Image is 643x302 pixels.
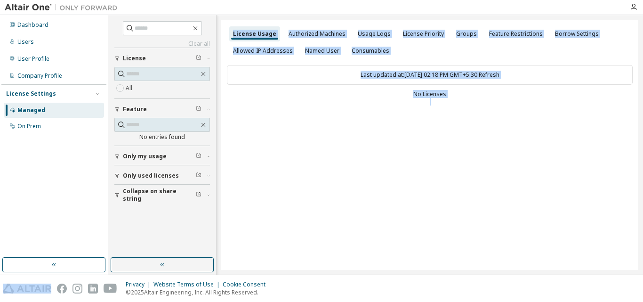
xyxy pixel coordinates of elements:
[5,3,122,12] img: Altair One
[126,82,134,94] label: All
[352,47,389,55] div: Consumables
[196,106,201,113] span: Clear filter
[403,30,444,38] div: License Priority
[123,55,146,62] span: License
[305,47,339,55] div: Named User
[114,133,210,141] div: No entries found
[223,281,271,288] div: Cookie Consent
[126,281,153,288] div: Privacy
[114,99,210,120] button: Feature
[17,72,62,80] div: Company Profile
[289,30,346,38] div: Authorized Machines
[153,281,223,288] div: Website Terms of Use
[88,284,98,294] img: linkedin.svg
[104,284,117,294] img: youtube.svg
[17,55,49,63] div: User Profile
[489,30,543,38] div: Feature Restrictions
[123,172,179,180] span: Only used licenses
[114,165,210,186] button: Only used licenses
[123,188,196,203] span: Collapse on share string
[17,21,48,29] div: Dashboard
[233,30,276,38] div: License Usage
[17,38,34,46] div: Users
[123,106,147,113] span: Feature
[196,153,201,160] span: Clear filter
[114,40,210,48] a: Clear all
[555,30,599,38] div: Borrow Settings
[196,191,201,199] span: Clear filter
[114,185,210,205] button: Collapse on share string
[196,55,201,62] span: Clear filter
[6,90,56,98] div: License Settings
[456,30,477,38] div: Groups
[57,284,67,294] img: facebook.svg
[3,284,51,294] img: altair_logo.svg
[114,48,210,69] button: License
[72,284,82,294] img: instagram.svg
[114,146,210,167] button: Only my usage
[227,90,633,98] div: No Licenses
[123,153,167,160] span: Only my usage
[196,172,201,180] span: Clear filter
[227,65,633,85] div: Last updated at: [DATE] 02:18 PM GMT+5:30
[358,30,391,38] div: Usage Logs
[233,47,293,55] div: Allowed IP Addresses
[17,106,45,114] div: Managed
[126,288,271,296] p: © 2025 Altair Engineering, Inc. All Rights Reserved.
[479,71,499,79] a: Refresh
[17,122,41,130] div: On Prem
